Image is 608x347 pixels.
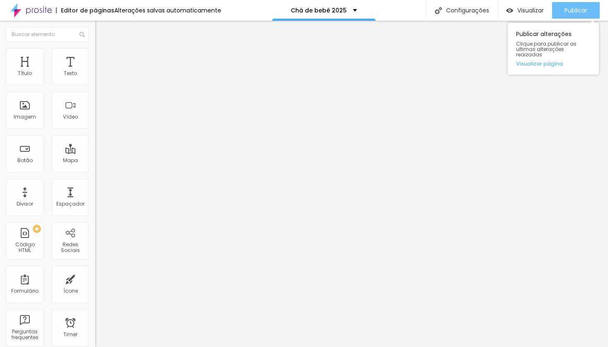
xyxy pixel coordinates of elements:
input: Buscar elemento [6,27,89,42]
div: Espaçador [56,201,84,207]
span: Visualizar [517,7,544,14]
div: Ícone [63,288,78,294]
div: Formulário [11,288,39,294]
div: Alterações salvas automaticamente [114,7,221,13]
img: Icone [435,7,442,14]
img: Icone [80,32,84,37]
div: Timer [63,332,77,337]
div: Vídeo [63,114,78,120]
span: Clique para publicar as ultimas alterações reaizadas [516,41,591,58]
a: Visualizar página [516,61,591,66]
div: Redes Sociais [54,242,87,254]
button: Publicar [552,2,600,19]
div: Imagem [14,114,36,120]
span: Publicar [565,7,587,14]
div: Título [18,70,32,76]
div: Código HTML [8,242,41,254]
iframe: Editor [95,21,608,347]
button: Visualizar [498,2,552,19]
div: Publicar alterações [508,23,599,75]
div: Botão [17,158,33,163]
div: Texto [64,70,77,76]
div: Editor de páginas [56,7,114,13]
img: view-1.svg [506,7,513,14]
p: Chá de bebê 2025 [291,7,347,13]
div: Divisor [17,201,33,207]
div: Mapa [63,158,78,163]
div: Perguntas frequentes [8,329,41,341]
